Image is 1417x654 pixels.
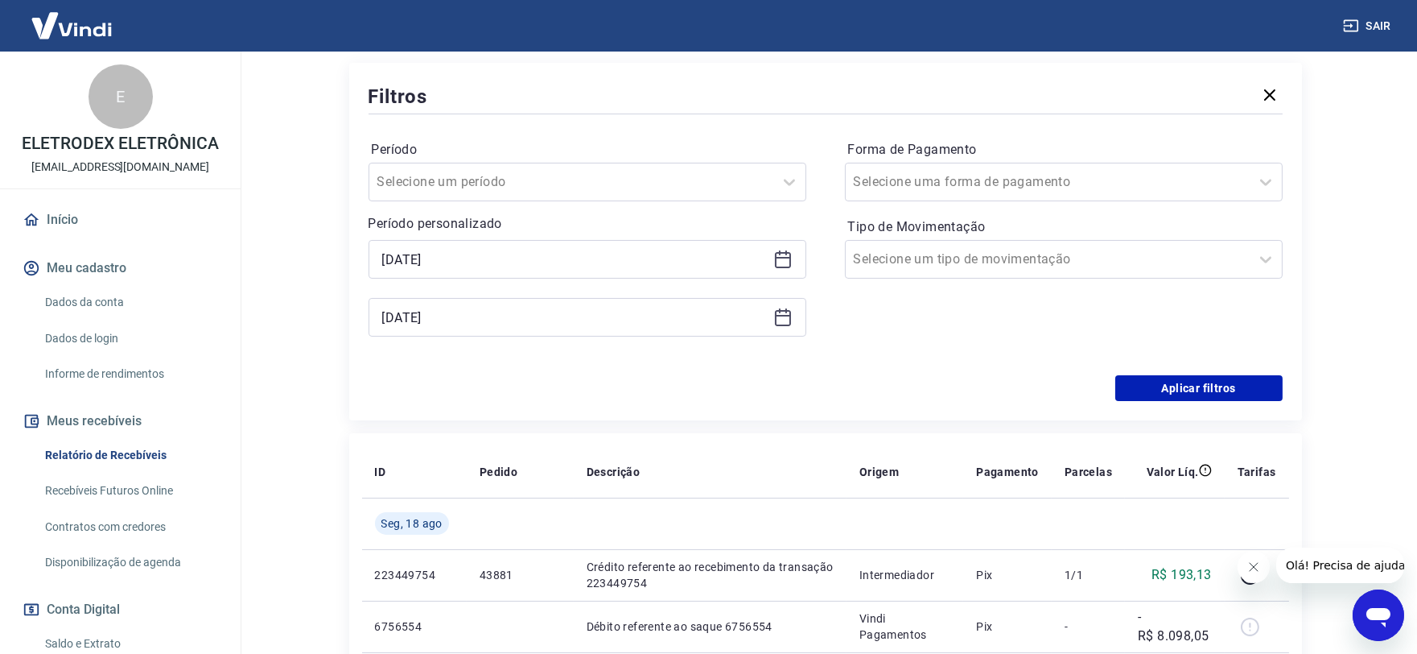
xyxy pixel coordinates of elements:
span: Olá! Precisa de ajuda? [10,11,135,24]
p: - [1065,619,1112,635]
p: Crédito referente ao recebimento da transação 223449754 [587,559,834,591]
label: Tipo de Movimentação [848,217,1279,237]
input: Data inicial [382,247,767,271]
iframe: Fechar mensagem [1238,551,1270,583]
div: E [89,64,153,129]
a: Recebíveis Futuros Online [39,474,221,507]
a: Disponibilização de agenda [39,546,221,579]
p: 6756554 [375,619,454,635]
p: Débito referente ao saque 6756554 [587,619,834,635]
iframe: Mensagem da empresa [1276,548,1404,583]
p: Vindi Pagamentos [859,611,950,643]
p: Período personalizado [369,214,806,234]
iframe: Botão para abrir a janela de mensagens [1353,590,1404,641]
p: Pagamento [976,464,1039,480]
p: 223449754 [375,567,454,583]
img: Vindi [19,1,124,50]
p: Tarifas [1238,464,1276,480]
p: Valor Líq. [1147,464,1199,480]
p: Pedido [480,464,517,480]
p: ELETRODEX ELETRÔNICA [22,135,218,152]
p: Parcelas [1065,464,1112,480]
a: Informe de rendimentos [39,358,221,391]
button: Meus recebíveis [19,404,221,439]
p: Descrição [587,464,641,480]
p: ID [375,464,386,480]
p: Pix [976,619,1039,635]
span: Seg, 18 ago [381,515,443,532]
button: Sair [1340,11,1398,41]
p: [EMAIL_ADDRESS][DOMAIN_NAME] [31,159,209,176]
p: Origem [859,464,899,480]
p: R$ 193,13 [1151,565,1212,585]
button: Aplicar filtros [1115,375,1283,401]
a: Início [19,202,221,238]
h5: Filtros [369,84,428,110]
p: 43881 [480,567,561,583]
button: Meu cadastro [19,250,221,286]
a: Dados de login [39,322,221,355]
p: Pix [976,567,1039,583]
p: 1/1 [1065,567,1112,583]
p: Intermediador [859,567,950,583]
input: Data final [382,305,767,329]
p: -R$ 8.098,05 [1138,607,1212,646]
button: Conta Digital [19,592,221,627]
a: Dados da conta [39,286,221,319]
a: Relatório de Recebíveis [39,439,221,472]
label: Período [372,140,803,159]
a: Contratos com credores [39,511,221,544]
label: Forma de Pagamento [848,140,1279,159]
